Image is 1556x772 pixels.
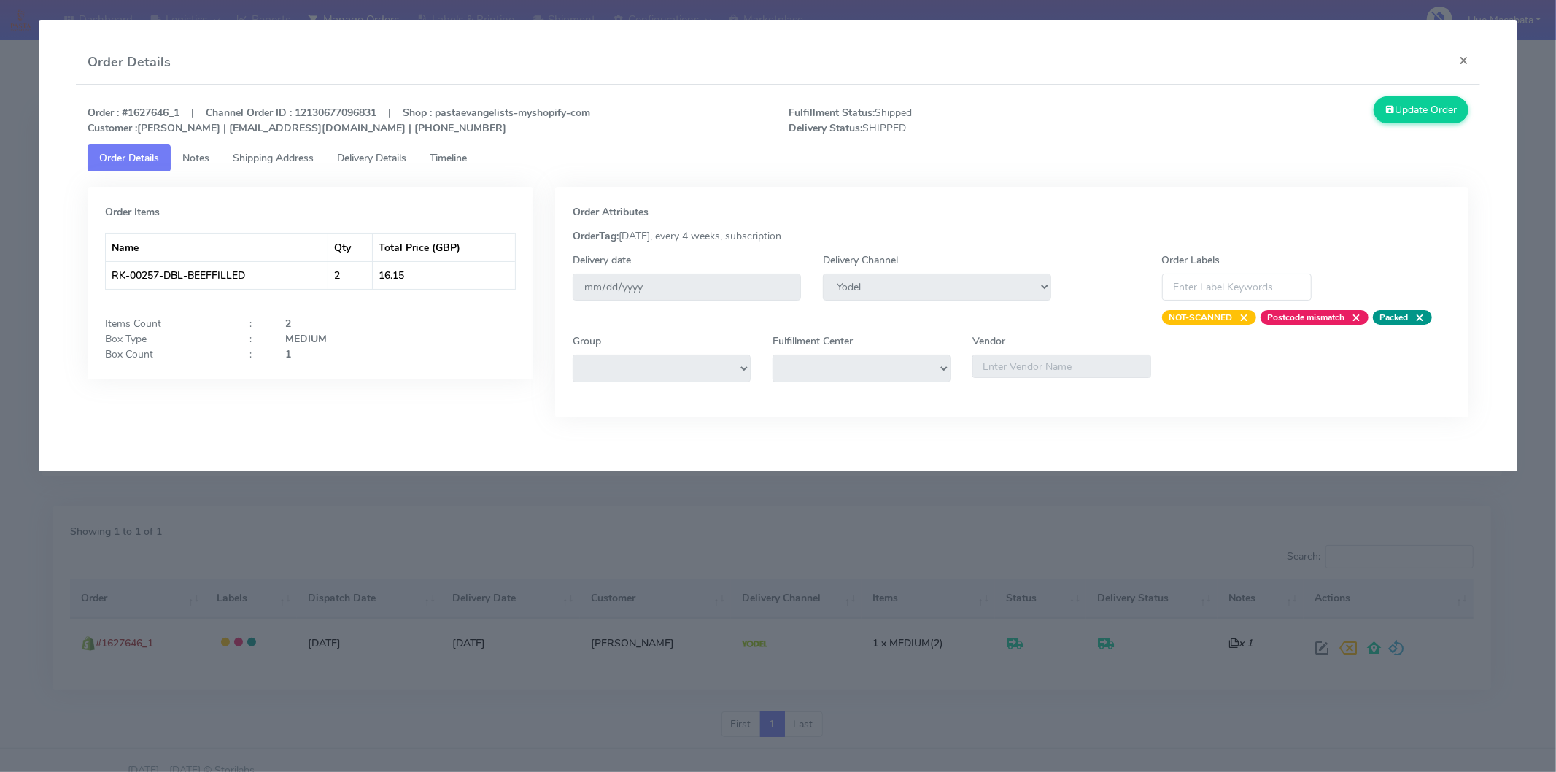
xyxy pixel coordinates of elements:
strong: Fulfillment Status: [789,106,875,120]
input: Enter Label Keywords [1162,274,1312,301]
label: Delivery Channel [823,252,898,268]
strong: Order Items [105,205,160,219]
div: : [239,347,274,362]
span: Shipped SHIPPED [778,105,1129,136]
strong: NOT-SCANNED [1169,312,1233,323]
label: Group [573,333,601,349]
span: Delivery Details [337,151,406,165]
strong: Postcode mismatch [1268,312,1345,323]
label: Fulfillment Center [773,333,853,349]
div: Box Type [94,331,239,347]
ul: Tabs [88,144,1468,171]
div: : [239,316,274,331]
strong: MEDIUM [285,332,327,346]
td: 16.15 [373,261,515,289]
span: × [1345,310,1361,325]
button: Close [1447,41,1480,80]
div: Box Count [94,347,239,362]
strong: Delivery Status: [789,121,862,135]
span: × [1233,310,1249,325]
th: Name [106,233,328,261]
span: Shipping Address [233,151,314,165]
td: RK-00257-DBL-BEEFFILLED [106,261,328,289]
button: Update Order [1374,96,1468,123]
h4: Order Details [88,53,171,72]
strong: Customer : [88,121,137,135]
strong: Order : #1627646_1 | Channel Order ID : 12130677096831 | Shop : pastaevangelists-myshopify-com [P... [88,106,590,135]
input: Enter Vendor Name [972,355,1150,378]
strong: Order Attributes [573,205,649,219]
label: Vendor [972,333,1005,349]
td: 2 [328,261,373,289]
strong: 1 [285,347,291,361]
label: Order Labels [1162,252,1220,268]
div: : [239,331,274,347]
label: Delivery date [573,252,631,268]
span: × [1409,310,1425,325]
strong: 2 [285,317,291,331]
div: [DATE], every 4 weeks, subscription [562,228,1462,244]
span: Timeline [430,151,467,165]
strong: OrderTag: [573,229,619,243]
div: Items Count [94,316,239,331]
th: Total Price (GBP) [373,233,515,261]
th: Qty [328,233,373,261]
span: Order Details [99,151,159,165]
strong: Packed [1380,312,1409,323]
span: Notes [182,151,209,165]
